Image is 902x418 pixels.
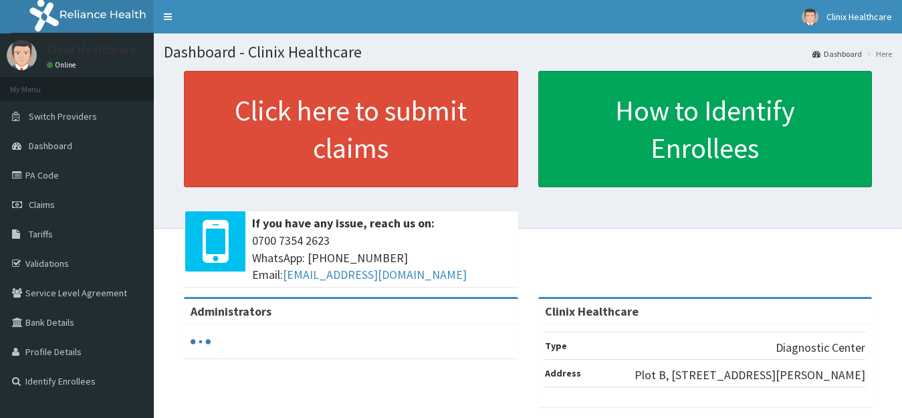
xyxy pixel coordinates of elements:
[164,43,892,61] h1: Dashboard - Clinix Healthcare
[283,267,467,282] a: [EMAIL_ADDRESS][DOMAIN_NAME]
[29,140,72,152] span: Dashboard
[184,71,518,187] a: Click here to submit claims
[191,304,271,319] b: Administrators
[252,215,435,231] b: If you have any issue, reach us on:
[545,340,567,352] b: Type
[47,43,136,56] p: Clinix Healthcare
[252,232,512,284] span: 0700 7354 2623 WhatsApp: [PHONE_NUMBER] Email:
[776,339,865,356] p: Diagnostic Center
[863,48,892,60] li: Here
[29,110,97,122] span: Switch Providers
[826,11,892,23] span: Clinix Healthcare
[29,228,53,240] span: Tariffs
[635,367,865,384] p: Plot B, [STREET_ADDRESS][PERSON_NAME]
[802,9,818,25] img: User Image
[812,48,862,60] a: Dashboard
[47,60,79,70] a: Online
[545,304,639,319] strong: Clinix Healthcare
[538,71,873,187] a: How to Identify Enrollees
[29,199,55,211] span: Claims
[545,367,581,379] b: Address
[7,40,37,70] img: User Image
[191,332,211,352] svg: audio-loading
